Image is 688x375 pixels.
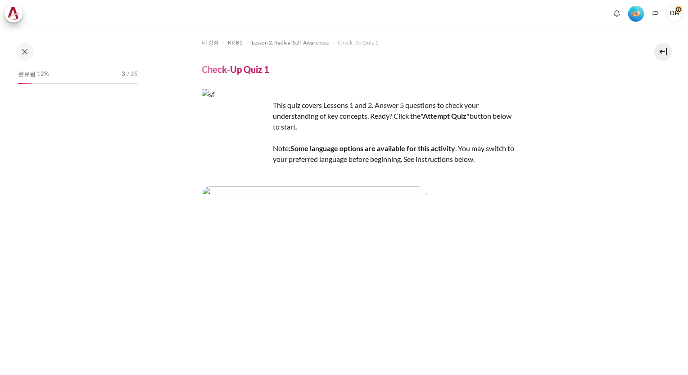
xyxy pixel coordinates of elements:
span: Note: [273,144,290,152]
img: Level #2 [628,6,644,22]
span: 내 강좌 [202,39,219,47]
h4: Check-Up Quiz 1 [202,63,269,75]
span: 완료됨 12% [18,70,49,79]
strong: Some language options are available for this activity [290,144,455,152]
img: Architeck [7,7,20,20]
div: Level #2 [628,5,644,22]
div: Show notification window with no new notifications [610,7,624,20]
a: Lesson 2: Radical Self-Awareness [252,37,329,48]
a: KR B2 [228,37,243,48]
button: Languages [648,7,662,20]
a: 내 강좌 [202,37,219,48]
nav: 내비게이션 바 [202,36,624,50]
a: Level #2 [625,5,647,22]
a: Architeck Architeck [5,4,27,22]
span: Check-Up Quiz 1 [338,39,378,47]
strong: "Attempt Quiz" [421,112,470,120]
span: 3 [122,70,125,79]
div: 12% [18,83,32,84]
span: KR B2 [228,39,243,47]
span: DH [665,4,683,22]
a: Check-Up Quiz 1 [338,37,378,48]
span: Lesson 2: Radical Self-Awareness [252,39,329,47]
a: 사용자 메뉴 [665,4,683,22]
span: / 25 [127,70,138,79]
img: sf [202,89,269,156]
